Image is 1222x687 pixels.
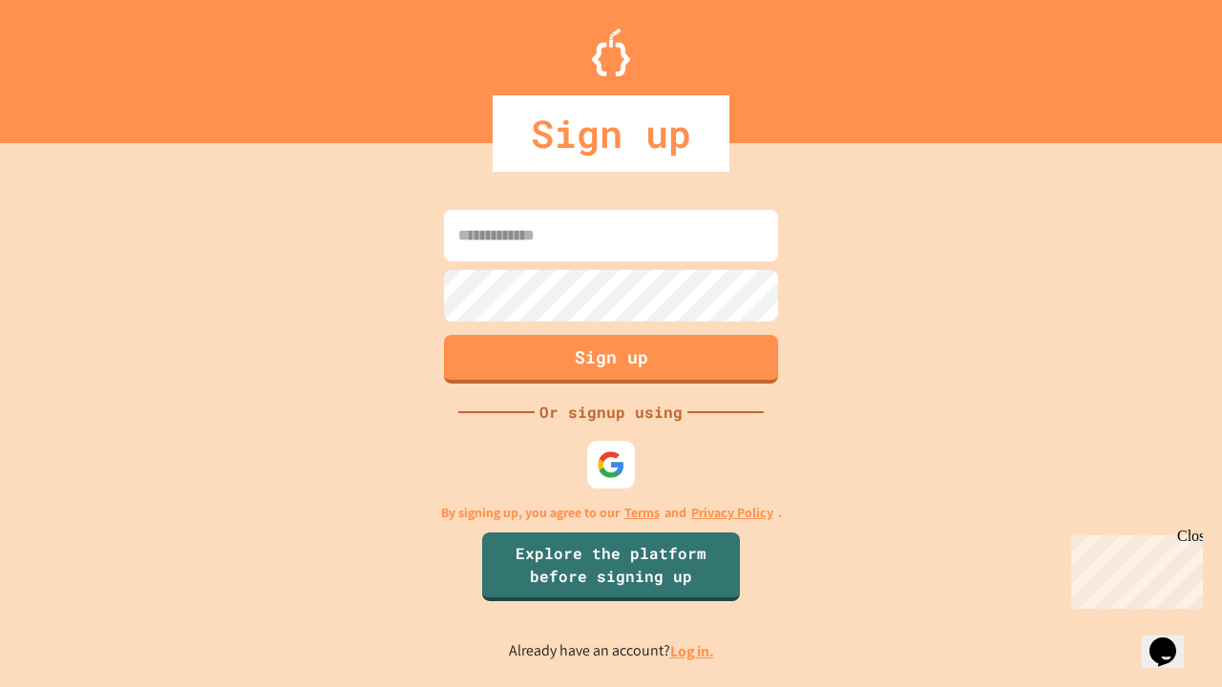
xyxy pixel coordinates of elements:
[1142,611,1203,668] iframe: chat widget
[493,95,729,172] div: Sign up
[509,639,714,663] p: Already have an account?
[535,401,687,424] div: Or signup using
[691,503,773,523] a: Privacy Policy
[482,532,740,601] a: Explore the platform before signing up
[592,29,630,76] img: Logo.svg
[597,450,625,479] img: google-icon.svg
[1064,528,1203,609] iframe: chat widget
[8,8,132,121] div: Chat with us now!Close
[444,335,778,384] button: Sign up
[670,641,714,661] a: Log in.
[624,503,660,523] a: Terms
[441,503,782,523] p: By signing up, you agree to our and .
